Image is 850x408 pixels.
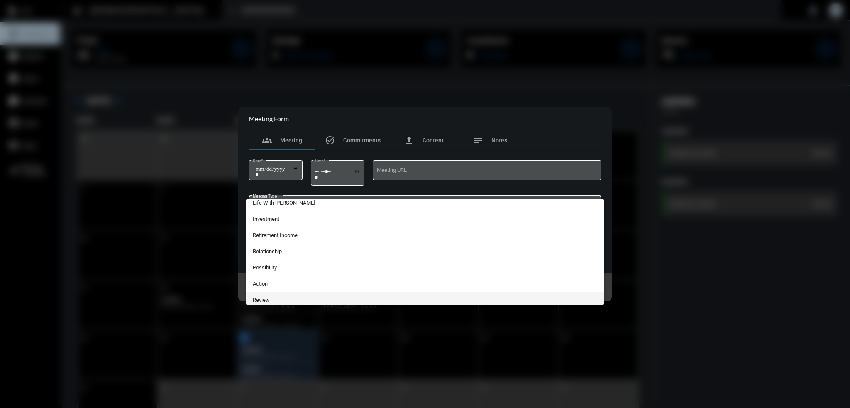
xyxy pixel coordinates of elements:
[253,243,598,259] span: Relationship
[253,259,598,276] span: Possibility
[253,276,598,292] span: Action
[253,227,598,243] span: Retirement Income
[253,195,598,211] span: Life With [PERSON_NAME]
[253,211,598,227] span: Investment
[253,292,598,308] span: Review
